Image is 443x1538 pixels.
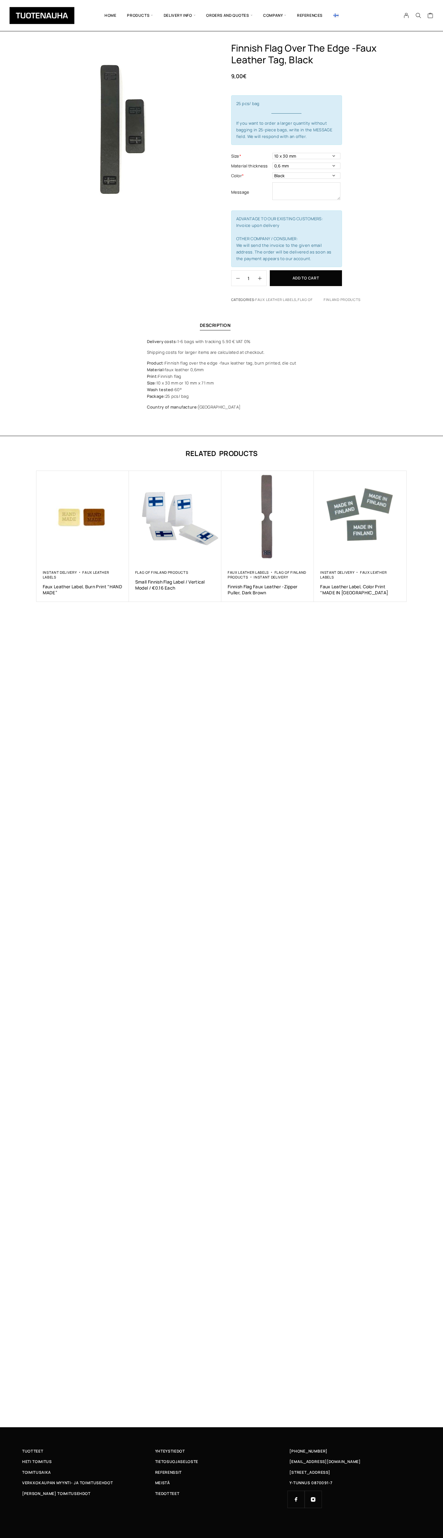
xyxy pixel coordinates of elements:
strong: Package: [147,393,165,399]
a: Description [200,322,231,328]
a: Meistä [155,1479,288,1486]
a: Faux leather labels [255,297,296,302]
a: Flag of Finland products [135,570,188,575]
label: Color [231,172,271,179]
a: Instant delivery [320,570,354,575]
span: Company [258,5,292,26]
strong: Delivery costs: [147,339,177,344]
span: Tiedotteet [155,1490,180,1497]
a: Finnish flag faux leather -zipper puller, dark brown [228,584,307,596]
span: Referenssit [155,1469,182,1476]
a: Tuotteet [22,1448,155,1454]
span: [GEOGRAPHIC_DATA] [147,404,241,410]
span: Categories: , [231,297,407,308]
a: Verkkokaupan myynti- ja toimitusehdot [22,1479,155,1486]
img: Suomi [333,14,339,17]
a: Faux leather label, burn print “HAND MADE” [43,584,123,596]
a: Cart [427,12,434,20]
a: Flag of Finland products [228,570,306,579]
span: ADVANTAGE TO OUR EXISTING CUSTOMERS: Invoice upon delivery OTHER COMPANY / CONSUMER: We will send... [236,216,332,261]
img: Suomenlippu reunan yli -keinonahkamerkki, musta [36,42,204,210]
p: Shipping costs for larger items are calculated at checkout. [147,349,296,356]
span: Heti toimitus [22,1458,52,1465]
a: Instant delivery [43,570,77,575]
label: Size [231,153,271,159]
span: Delivery info [158,5,201,26]
a: Heti toimitus [22,1458,155,1465]
span: [PERSON_NAME] toimitusehdot [22,1490,91,1497]
a: Faux leather label, color print “MADE IN [GEOGRAPHIC_DATA] [320,584,400,596]
label: Message [231,189,271,196]
bdi: 9,00 [231,72,246,80]
strong: Size: [147,380,156,386]
span: [STREET_ADDRESS] [289,1469,330,1476]
a: [PERSON_NAME] toimitusehdot [22,1490,155,1497]
strong: Print: [147,373,158,379]
a: [PHONE_NUMBER] [289,1448,327,1454]
span: Tietosuojaseloste [155,1458,198,1465]
span: Products [122,5,158,26]
div: Related products [36,449,407,458]
span: Y-TUNNUS 0870091-7 [289,1479,332,1486]
a: Flag of Finland products [298,297,361,302]
span: 25 pcs/ bag If you want to order a larger quantity without bagging in 25-piece bags, write in the... [236,101,337,139]
span: € [243,72,246,80]
p: 1-6 bags with tracking 5.90 € VAT 0% [147,338,296,345]
a: My Account [400,13,413,18]
a: Faux leather labels [228,570,269,575]
a: Facebook [288,1491,305,1508]
strong: Country of manufacture: [147,404,198,410]
a: Tiedotteet [155,1490,288,1497]
span: Meistä [155,1479,170,1486]
a: Small Finnish flag label / vertical model / €0.16 each [135,579,215,591]
h1: Finnish flag over the edge -faux leather tag, black [231,42,407,66]
a: References [292,5,328,26]
a: Toimitusaika [22,1469,155,1476]
strong: Material: [147,367,165,372]
input: Qty [240,271,258,286]
img: Tuotenauha Oy [9,7,74,24]
button: Search [412,13,424,18]
button: Add to cart [270,270,342,286]
strong: Wash tested: [147,387,175,392]
a: Home [99,5,122,26]
span: Orders and quotes [201,5,258,26]
span: Tuotteet [22,1448,43,1454]
span: Yhteystiedot [155,1448,185,1454]
a: Instant delivery [254,575,288,579]
p: Finnish flag over the edge -faux leather tag, burn printed, die cut faux leather 0,6mm Finnish fl... [147,360,296,400]
a: [EMAIL_ADDRESS][DOMAIN_NAME] [289,1458,361,1465]
span: Toimitusaika [22,1469,51,1476]
a: Instagram [305,1491,322,1508]
a: Yhteystiedot [155,1448,288,1454]
a: Referenssit [155,1469,288,1476]
label: Material thickness [231,163,271,169]
span: Verkkokaupan myynti- ja toimitusehdot [22,1479,113,1486]
a: Tietosuojaseloste [155,1458,288,1465]
a: Faux leather labels [43,570,109,579]
a: Faux leather labels [320,570,387,579]
strong: Product: [147,360,165,366]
